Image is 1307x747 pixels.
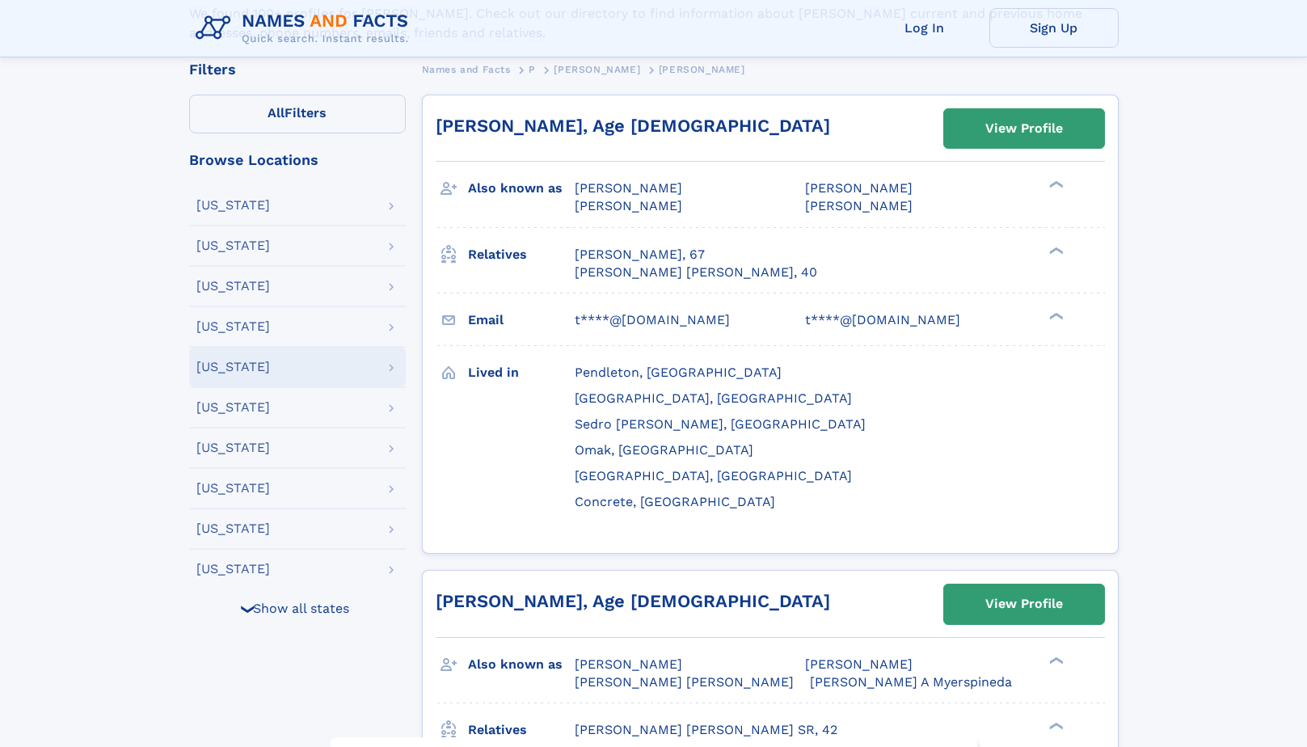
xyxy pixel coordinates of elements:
[575,390,852,406] span: [GEOGRAPHIC_DATA], [GEOGRAPHIC_DATA]
[468,359,575,386] h3: Lived in
[575,264,817,281] a: [PERSON_NAME] [PERSON_NAME], 40
[575,721,837,739] a: [PERSON_NAME] [PERSON_NAME] SR, 42
[189,6,422,50] img: Logo Names and Facts
[189,62,406,77] div: Filters
[436,116,830,136] a: [PERSON_NAME], Age [DEMOGRAPHIC_DATA]
[529,64,536,75] span: P
[659,64,745,75] span: [PERSON_NAME]
[468,175,575,202] h3: Also known as
[1046,655,1065,665] div: ❯
[196,401,270,414] div: [US_STATE]
[575,468,852,483] span: [GEOGRAPHIC_DATA], [GEOGRAPHIC_DATA]
[468,716,575,744] h3: Relatives
[468,306,575,334] h3: Email
[805,198,913,213] span: [PERSON_NAME]
[554,59,640,79] a: [PERSON_NAME]
[196,320,270,333] div: [US_STATE]
[985,585,1063,622] div: View Profile
[436,591,830,611] a: [PERSON_NAME], Age [DEMOGRAPHIC_DATA]
[196,361,270,373] div: [US_STATE]
[575,365,782,380] span: Pendleton, [GEOGRAPHIC_DATA]
[196,199,270,212] div: [US_STATE]
[1046,245,1065,255] div: ❯
[575,180,682,196] span: [PERSON_NAME]
[189,95,406,133] label: Filters
[196,482,270,495] div: [US_STATE]
[468,651,575,678] h3: Also known as
[468,241,575,268] h3: Relatives
[985,110,1063,147] div: View Profile
[529,59,536,79] a: P
[196,563,270,576] div: [US_STATE]
[196,239,270,252] div: [US_STATE]
[805,656,913,672] span: [PERSON_NAME]
[944,109,1104,148] a: View Profile
[189,153,406,167] div: Browse Locations
[810,674,1012,690] span: [PERSON_NAME] A Myerspineda
[1046,720,1065,731] div: ❯
[196,522,270,535] div: [US_STATE]
[1046,310,1065,321] div: ❯
[805,180,913,196] span: [PERSON_NAME]
[1046,179,1065,190] div: ❯
[575,198,682,213] span: [PERSON_NAME]
[575,416,866,432] span: Sedro [PERSON_NAME], [GEOGRAPHIC_DATA]
[575,656,682,672] span: [PERSON_NAME]
[989,8,1119,48] a: Sign Up
[575,442,753,458] span: Omak, [GEOGRAPHIC_DATA]
[189,589,406,627] div: Show all states
[422,59,511,79] a: Names and Facts
[575,494,775,509] span: Concrete, [GEOGRAPHIC_DATA]
[196,280,270,293] div: [US_STATE]
[944,585,1104,623] a: View Profile
[575,246,705,264] a: [PERSON_NAME], 67
[575,674,794,690] span: [PERSON_NAME] [PERSON_NAME]
[860,8,989,48] a: Log In
[268,105,285,120] span: All
[554,64,640,75] span: [PERSON_NAME]
[196,441,270,454] div: [US_STATE]
[238,603,257,614] div: ❯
